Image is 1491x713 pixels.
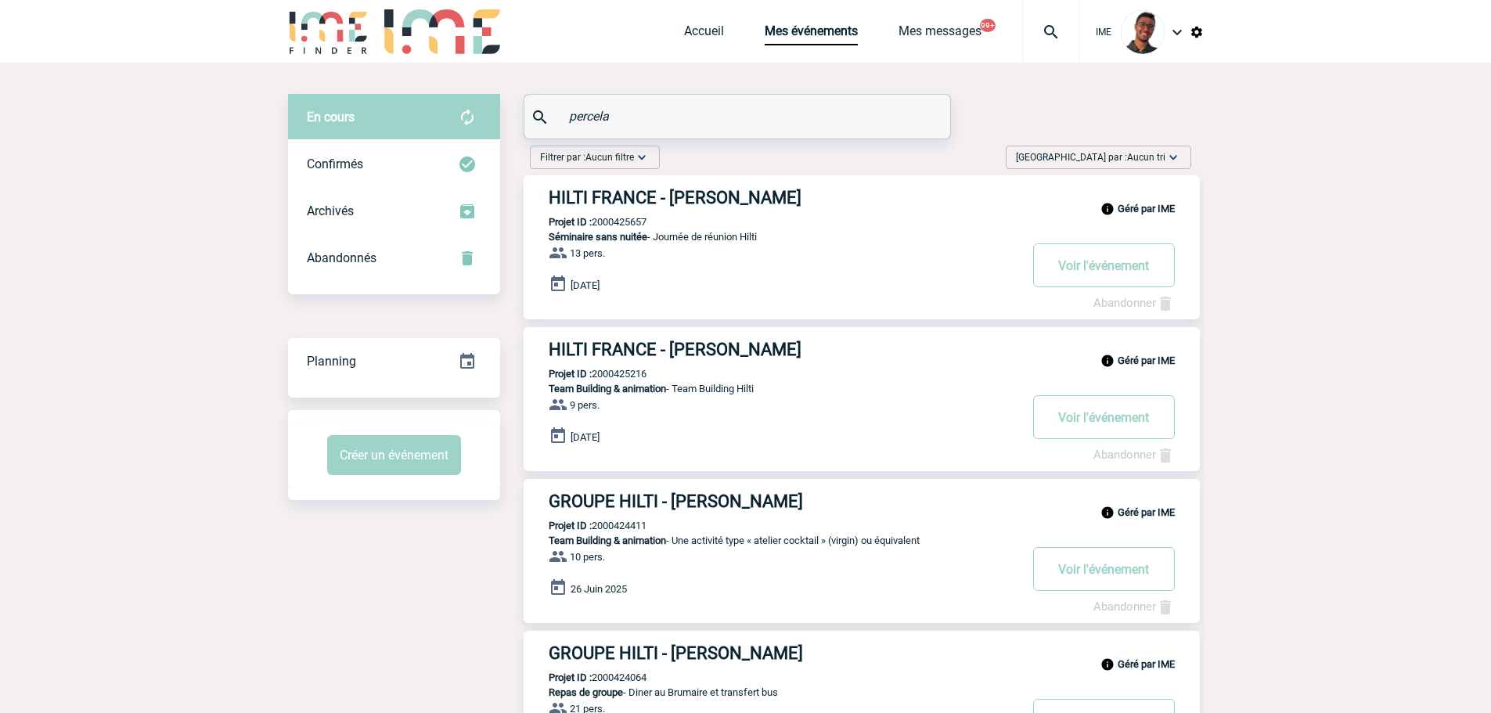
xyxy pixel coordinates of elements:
[549,686,623,698] span: Repas de groupe
[307,203,354,218] span: Archivés
[524,340,1200,359] a: HILTI FRANCE - [PERSON_NAME]
[570,551,605,563] span: 10 pers.
[570,399,600,411] span: 9 pers.
[307,110,355,124] span: En cours
[1127,152,1165,163] span: Aucun tri
[549,340,1018,359] h3: HILTI FRANCE - [PERSON_NAME]
[524,643,1200,663] a: GROUPE HILTI - [PERSON_NAME]
[1033,395,1175,439] button: Voir l'événement
[524,535,1018,546] p: - Une activité type « atelier cocktail » (virgin) ou équivalent
[571,583,627,595] span: 26 Juin 2025
[1121,10,1165,54] img: 124970-0.jpg
[307,354,356,369] span: Planning
[549,216,592,228] b: Projet ID :
[524,383,1018,394] p: - Team Building Hilti
[524,216,646,228] p: 2000425657
[1093,600,1175,614] a: Abandonner
[307,157,363,171] span: Confirmés
[288,9,369,54] img: IME-Finder
[288,235,500,282] div: Retrouvez ici tous vos événements annulés
[565,105,913,128] input: Rechercher un événement par son nom
[524,368,646,380] p: 2000425216
[524,492,1200,511] a: GROUPE HILTI - [PERSON_NAME]
[1118,355,1175,366] b: Géré par IME
[1118,506,1175,518] b: Géré par IME
[1016,149,1165,165] span: [GEOGRAPHIC_DATA] par :
[1100,202,1115,216] img: info_black_24dp.svg
[1033,547,1175,591] button: Voir l'événement
[524,686,1018,698] p: - Diner au Brumaire et transfert bus
[1093,448,1175,462] a: Abandonner
[307,250,376,265] span: Abandonnés
[524,672,646,683] p: 2000424064
[524,231,1018,243] p: - Journée de réunion Hilti
[899,23,981,45] a: Mes messages
[1118,203,1175,214] b: Géré par IME
[540,149,634,165] span: Filtrer par :
[288,94,500,141] div: Retrouvez ici tous vos évènements avant confirmation
[288,338,500,385] div: Retrouvez ici tous vos événements organisés par date et état d'avancement
[549,492,1018,511] h3: GROUPE HILTI - [PERSON_NAME]
[549,368,592,380] b: Projet ID :
[570,247,605,259] span: 13 pers.
[1033,243,1175,287] button: Voir l'événement
[549,520,592,531] b: Projet ID :
[288,188,500,235] div: Retrouvez ici tous les événements que vous avez décidé d'archiver
[549,535,666,546] span: Team Building & animation
[1118,658,1175,670] b: Géré par IME
[524,520,646,531] p: 2000424411
[549,231,647,243] span: Séminaire sans nuitée
[327,435,461,475] button: Créer un événement
[1096,27,1111,38] span: IME
[634,149,650,165] img: baseline_expand_more_white_24dp-b.png
[549,383,666,394] span: Team Building & animation
[524,188,1200,207] a: HILTI FRANCE - [PERSON_NAME]
[1093,296,1175,310] a: Abandonner
[980,19,996,32] button: 99+
[549,643,1018,663] h3: GROUPE HILTI - [PERSON_NAME]
[585,152,634,163] span: Aucun filtre
[571,431,600,443] span: [DATE]
[1165,149,1181,165] img: baseline_expand_more_white_24dp-b.png
[765,23,858,45] a: Mes événements
[549,672,592,683] b: Projet ID :
[571,279,600,291] span: [DATE]
[684,23,724,45] a: Accueil
[1100,354,1115,368] img: info_black_24dp.svg
[1100,506,1115,520] img: info_black_24dp.svg
[1100,657,1115,672] img: info_black_24dp.svg
[288,337,500,384] a: Planning
[549,188,1018,207] h3: HILTI FRANCE - [PERSON_NAME]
